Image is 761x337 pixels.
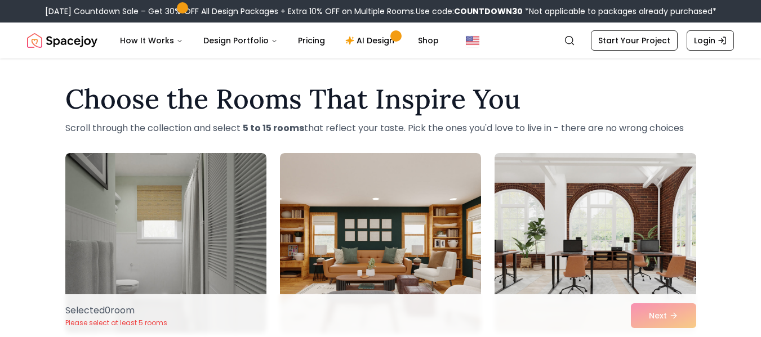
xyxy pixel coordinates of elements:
[289,29,334,52] a: Pricing
[27,29,97,52] img: Spacejoy Logo
[111,29,448,52] nav: Main
[65,86,696,113] h1: Choose the Rooms That Inspire You
[591,30,678,51] a: Start Your Project
[280,153,481,333] img: Room room-2
[336,29,407,52] a: AI Design
[243,122,304,134] strong: 5 to 15 rooms
[45,6,717,17] div: [DATE] Countdown Sale – Get 30% OFF All Design Packages + Extra 10% OFF on Multiple Rooms.
[466,34,479,47] img: United States
[409,29,448,52] a: Shop
[27,23,734,59] nav: Global
[194,29,287,52] button: Design Portfolio
[495,153,696,333] img: Room room-3
[416,6,523,17] span: Use code:
[111,29,192,52] button: How It Works
[65,153,266,333] img: Room room-1
[687,30,734,51] a: Login
[65,318,167,327] p: Please select at least 5 rooms
[454,6,523,17] b: COUNTDOWN30
[523,6,717,17] span: *Not applicable to packages already purchased*
[65,122,696,135] p: Scroll through the collection and select that reflect your taste. Pick the ones you'd love to liv...
[27,29,97,52] a: Spacejoy
[65,304,167,317] p: Selected 0 room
